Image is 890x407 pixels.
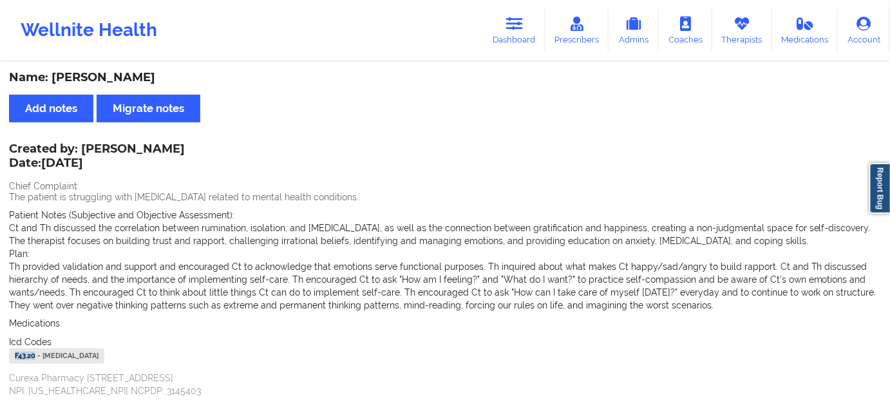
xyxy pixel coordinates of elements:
div: Created by: [PERSON_NAME] [9,142,185,172]
a: Account [838,9,890,52]
a: Prescribers [545,9,609,52]
p: Date: [DATE] [9,155,185,172]
p: Ct and Th discussed the correlation between rumination, isolation, and [MEDICAL_DATA], as well as... [9,222,881,247]
a: Dashboard [484,9,545,52]
a: Therapists [712,9,772,52]
a: Report Bug [869,163,890,214]
span: Patient Notes (Subjective and Objective Assessment): [9,210,234,220]
span: Icd Codes [9,337,52,347]
a: Admins [609,9,659,52]
div: Name: [PERSON_NAME] [9,70,881,85]
button: Add notes [9,95,93,122]
span: Chief Complaint: [9,181,79,191]
span: Medications [9,318,60,328]
span: Plan: [9,249,30,259]
button: Migrate notes [97,95,200,122]
p: Curexa Pharmacy [STREET_ADDRESS] NPI: [US_HEALTHCARE_NPI] NCPDP: 3145403 [9,372,881,397]
a: Medications [772,9,838,52]
p: The patient is struggling with [MEDICAL_DATA] related to mental health conditions. [9,191,881,203]
div: F43.20 - [MEDICAL_DATA] [9,348,104,364]
span: Th provided validation and support and encouraged Ct to acknowledge that emotions serve functiona... [9,261,876,310]
a: Coaches [659,9,712,52]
